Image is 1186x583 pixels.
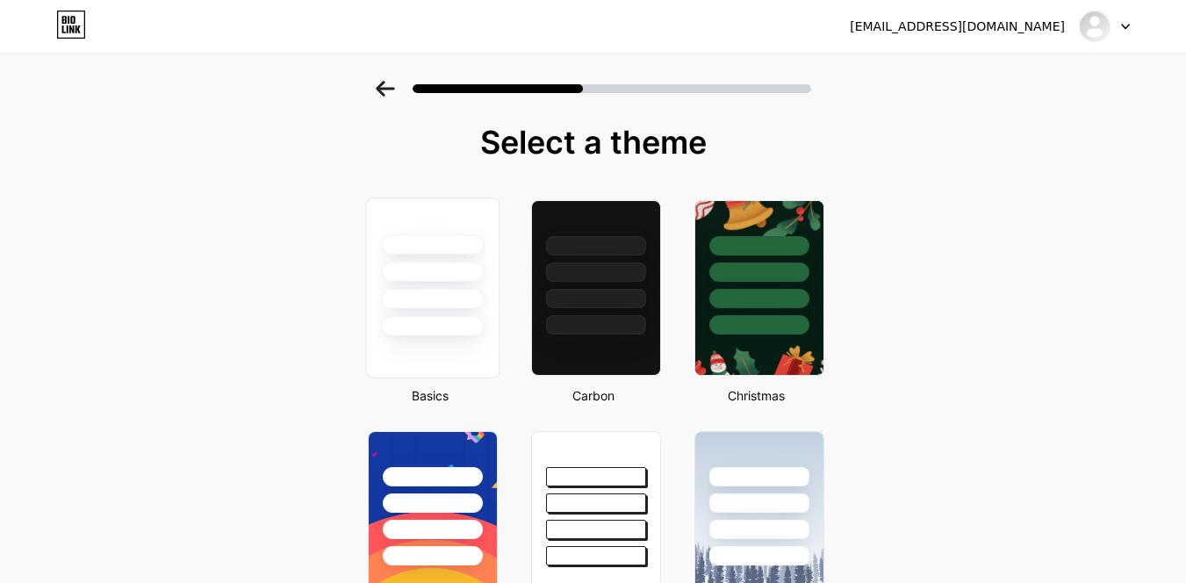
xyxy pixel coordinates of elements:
[689,386,824,405] div: Christmas
[526,386,661,405] div: Carbon
[363,386,498,405] div: Basics
[1078,10,1111,43] img: mangdentravel
[850,18,1065,36] div: [EMAIL_ADDRESS][DOMAIN_NAME]
[361,125,826,160] div: Select a theme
